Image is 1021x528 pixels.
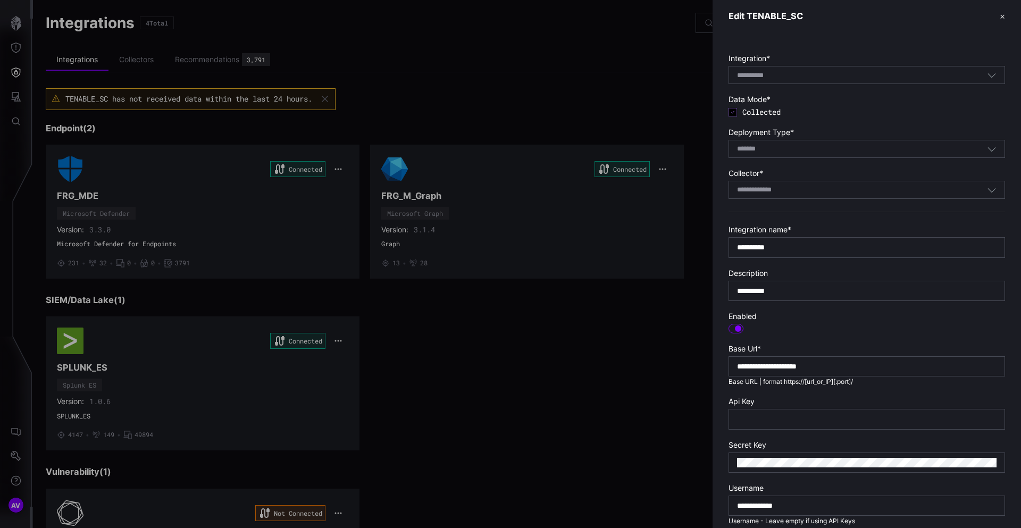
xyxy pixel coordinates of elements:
[729,269,1005,278] label: Description
[729,397,1005,406] label: Api Key
[1000,11,1005,22] button: ✕
[729,54,1005,63] label: Integration *
[729,128,1005,137] label: Deployment Type *
[987,185,997,195] button: Toggle options menu
[729,225,1005,234] label: Integration name *
[729,378,853,385] span: Base URL | format https://[url_or_IP][:port]/
[729,440,1005,450] label: Secret Key
[729,344,1005,354] label: Base Url *
[729,95,1005,104] label: Data Mode *
[729,517,855,525] span: Username - Leave empty if using API Keys
[729,483,1005,493] label: Username
[987,70,997,80] button: Toggle options menu
[987,144,997,154] button: Toggle options menu
[742,107,1005,117] span: Collected
[729,169,1005,178] label: Collector *
[729,312,1005,321] label: Enabled
[729,11,803,22] h3: Edit TENABLE_SC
